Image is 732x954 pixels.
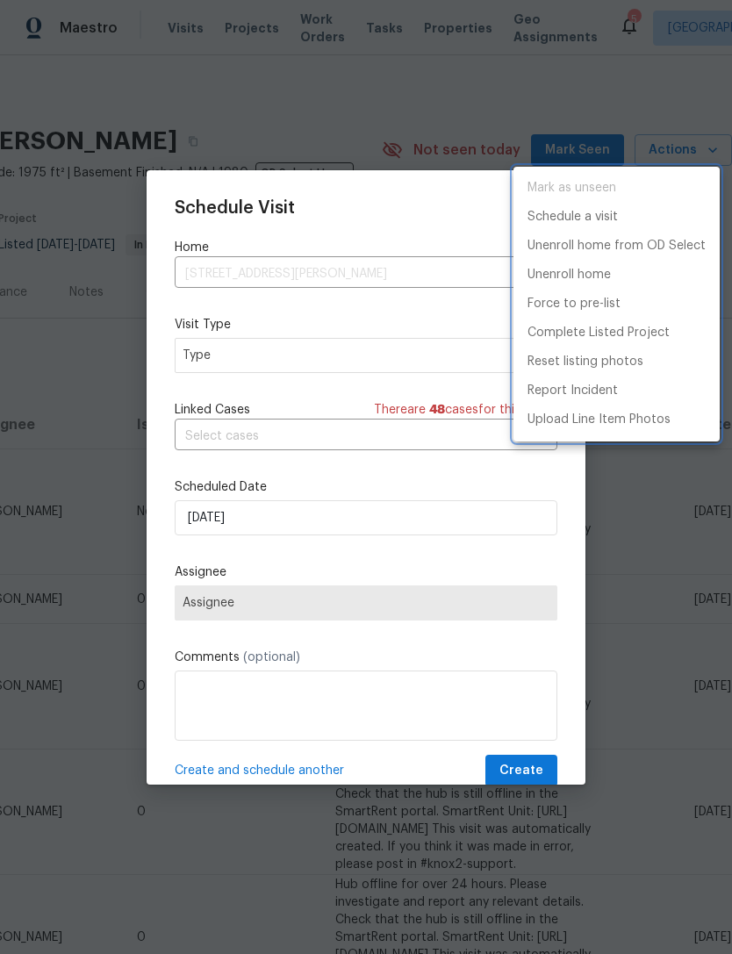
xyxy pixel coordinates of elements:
p: Force to pre-list [527,295,621,313]
p: Upload Line Item Photos [527,411,671,429]
p: Unenroll home [527,266,611,284]
p: Report Incident [527,382,618,400]
p: Schedule a visit [527,208,618,226]
p: Complete Listed Project [527,324,670,342]
p: Unenroll home from OD Select [527,237,706,255]
p: Reset listing photos [527,353,643,371]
